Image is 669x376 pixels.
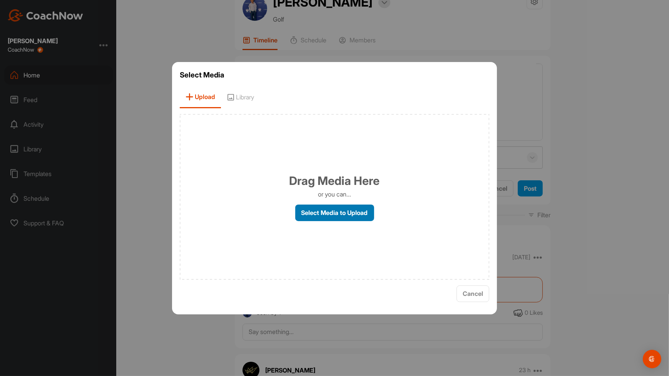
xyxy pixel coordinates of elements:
[295,205,374,221] label: Select Media to Upload
[221,86,260,108] span: Library
[180,86,221,108] span: Upload
[463,290,483,297] span: Cancel
[457,285,489,302] button: Cancel
[643,350,661,368] div: Open Intercom Messenger
[180,70,489,81] h3: Select Media
[289,172,380,190] h1: Drag Media Here
[318,190,351,199] p: or you can...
